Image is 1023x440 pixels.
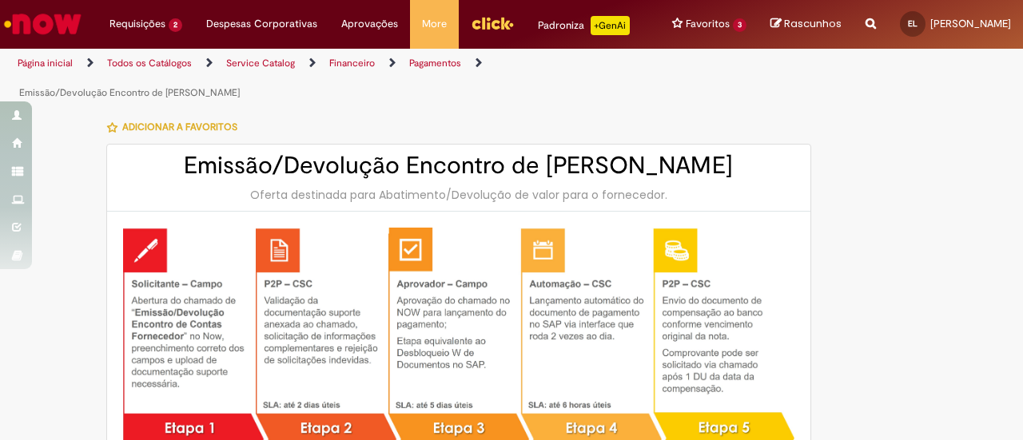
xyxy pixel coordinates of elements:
[591,16,630,35] p: +GenAi
[123,187,794,203] div: Oferta destinada para Abatimento/Devolução de valor para o fornecedor.
[107,57,192,69] a: Todos os Catálogos
[169,18,182,32] span: 2
[206,16,317,32] span: Despesas Corporativas
[784,16,842,31] span: Rascunhos
[18,57,73,69] a: Página inicial
[106,110,246,144] button: Adicionar a Favoritos
[109,16,165,32] span: Requisições
[123,153,794,179] h2: Emissão/Devolução Encontro de [PERSON_NAME]
[2,8,84,40] img: ServiceNow
[329,57,375,69] a: Financeiro
[471,11,514,35] img: click_logo_yellow_360x200.png
[538,16,630,35] div: Padroniza
[122,121,237,133] span: Adicionar a Favoritos
[12,49,670,108] ul: Trilhas de página
[908,18,918,29] span: EL
[422,16,447,32] span: More
[226,57,295,69] a: Service Catalog
[409,57,461,69] a: Pagamentos
[733,18,746,32] span: 3
[341,16,398,32] span: Aprovações
[686,16,730,32] span: Favoritos
[770,17,842,32] a: Rascunhos
[930,17,1011,30] span: [PERSON_NAME]
[19,86,240,99] a: Emissão/Devolução Encontro de [PERSON_NAME]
